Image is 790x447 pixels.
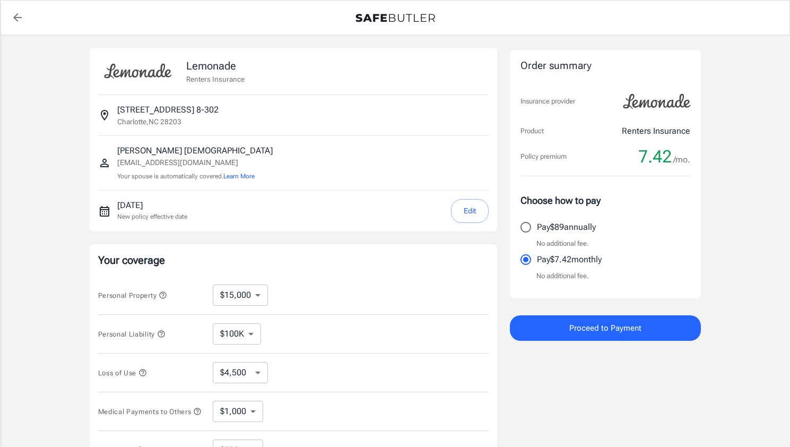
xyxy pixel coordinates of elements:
svg: Insured address [98,109,111,122]
img: Lemonade [98,56,178,86]
p: Lemonade [186,58,245,74]
button: Loss of Use [98,366,147,379]
button: Personal Liability [98,328,166,340]
p: Charlotte , NC 28203 [117,116,181,127]
svg: Insured person [98,157,111,169]
span: /mo. [673,152,690,167]
span: 7.42 [638,146,672,167]
span: Medical Payments to Others [98,408,202,416]
span: Loss of Use [98,369,147,377]
p: Insurance provider [520,96,575,107]
p: Your spouse is automatically covered. [117,171,273,182]
p: Pay $7.42 monthly [537,253,602,266]
p: No additional fee. [536,271,589,281]
span: Personal Liability [98,330,166,338]
button: Proceed to Payment [510,315,701,341]
p: Pay $89 annually [537,221,596,234]
span: Personal Property [98,291,167,299]
img: Back to quotes [355,14,435,22]
button: Learn More [223,171,255,181]
div: Order summary [520,58,690,74]
button: Medical Payments to Others [98,405,202,418]
p: Policy premium [520,151,567,162]
p: No additional fee. [536,238,589,249]
p: Renters Insurance [186,74,245,84]
p: Choose how to pay [520,193,690,208]
p: Your coverage [98,253,489,268]
a: back to quotes [7,7,28,28]
button: Edit [451,199,489,223]
p: [EMAIL_ADDRESS][DOMAIN_NAME] [117,157,273,168]
p: Product [520,126,544,136]
p: [DATE] [117,199,187,212]
span: Proceed to Payment [569,321,641,335]
button: Personal Property [98,289,167,302]
p: New policy effective date [117,212,187,221]
p: Renters Insurance [622,125,690,137]
p: [STREET_ADDRESS] 8-302 [117,104,219,116]
svg: New policy start date [98,205,111,218]
img: Lemonade [617,87,697,116]
p: [PERSON_NAME] [DEMOGRAPHIC_DATA] [117,144,273,157]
